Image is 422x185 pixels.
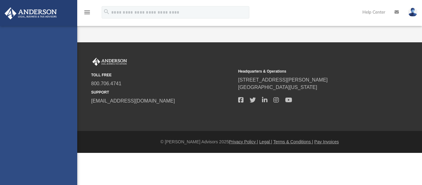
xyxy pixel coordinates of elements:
img: User Pic [408,8,417,17]
i: menu [83,9,91,16]
a: 800.706.4741 [91,81,121,86]
i: search [103,8,110,15]
a: Terms & Conditions | [273,139,313,144]
a: [EMAIL_ADDRESS][DOMAIN_NAME] [91,98,175,103]
a: Privacy Policy | [229,139,258,144]
div: © [PERSON_NAME] Advisors 2025 [77,139,422,145]
a: menu [83,12,91,16]
a: [GEOGRAPHIC_DATA][US_STATE] [238,85,317,90]
a: [STREET_ADDRESS][PERSON_NAME] [238,77,328,82]
small: TOLL FREE [91,72,234,78]
a: Legal | [259,139,272,144]
small: Headquarters & Operations [238,69,381,74]
a: Pay Invoices [314,139,339,144]
img: Anderson Advisors Platinum Portal [91,58,128,66]
small: SUPPORT [91,90,234,95]
img: Anderson Advisors Platinum Portal [3,7,59,19]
